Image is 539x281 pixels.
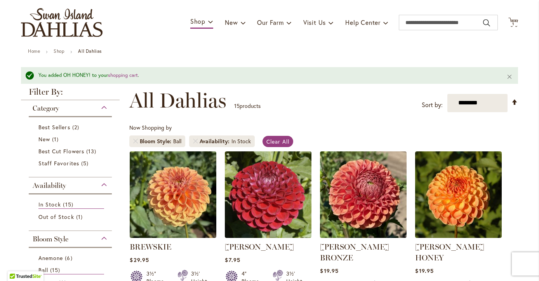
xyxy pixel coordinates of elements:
[320,232,407,239] a: CORNEL BRONZE
[415,151,502,238] img: CRICHTON HONEY
[415,242,484,262] a: [PERSON_NAME] HONEY
[38,266,104,274] a: Ball 15
[129,89,226,112] span: All Dahlias
[54,48,64,54] a: Shop
[130,256,149,264] span: $29.95
[6,253,28,275] iframe: Launch Accessibility Center
[38,254,63,262] span: Anemone
[140,137,173,145] span: Bloom Style
[38,135,104,143] a: New
[415,267,433,274] span: $19.95
[33,181,66,190] span: Availability
[320,267,338,274] span: $19.95
[193,139,198,144] a: Remove Availability In Stock
[266,138,289,145] span: Clear All
[231,137,251,145] div: In Stock
[78,48,102,54] strong: All Dahlias
[422,98,443,112] label: Sort by:
[38,123,70,131] span: Best Sellers
[72,123,81,131] span: 2
[63,200,75,208] span: 15
[133,139,138,144] a: Remove Bloom Style Ball
[130,151,216,238] img: BREWSKIE
[52,135,61,143] span: 1
[320,151,407,238] img: CORNEL BRONZE
[200,137,231,145] span: Availability
[225,242,294,252] a: [PERSON_NAME]
[38,159,104,167] a: Staff Favorites
[28,48,40,54] a: Home
[38,254,104,262] a: Anemone 6
[38,135,50,143] span: New
[21,8,103,37] a: store logo
[512,21,514,26] span: 1
[129,124,172,131] span: Now Shopping by
[173,137,181,145] div: Ball
[190,17,205,25] span: Shop
[130,232,216,239] a: BREWSKIE
[234,100,261,112] p: products
[76,213,85,221] span: 1
[508,17,518,28] button: 1
[38,147,84,155] span: Best Cut Flowers
[345,18,381,26] span: Help Center
[38,201,61,208] span: In Stock
[225,232,311,239] a: CORNEL
[320,242,389,262] a: [PERSON_NAME] BRONZE
[38,213,74,220] span: Out of Stock
[38,72,495,79] div: You added OH HONEY! to your .
[225,256,240,264] span: $7.95
[33,104,59,113] span: Category
[130,242,171,252] a: BREWSKIE
[263,136,293,147] a: Clear All
[38,200,104,209] a: In Stock 15
[257,18,283,26] span: Our Farm
[21,88,120,100] strong: Filter By:
[33,235,68,243] span: Bloom Style
[38,123,104,131] a: Best Sellers
[303,18,326,26] span: Visit Us
[50,266,62,274] span: 15
[38,160,79,167] span: Staff Favorites
[81,159,90,167] span: 5
[234,102,240,109] span: 15
[38,266,48,274] span: Ball
[415,232,502,239] a: CRICHTON HONEY
[65,254,74,262] span: 6
[38,213,104,221] a: Out of Stock 1
[225,18,238,26] span: New
[86,147,98,155] span: 13
[108,72,138,78] a: shopping cart
[38,147,104,155] a: Best Cut Flowers
[225,151,311,238] img: CORNEL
